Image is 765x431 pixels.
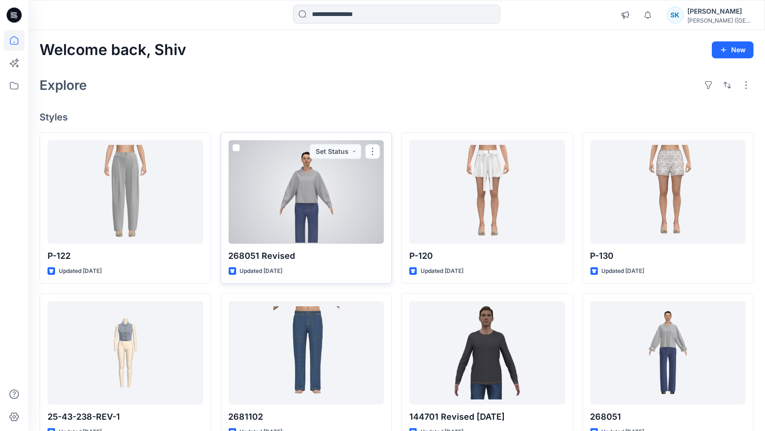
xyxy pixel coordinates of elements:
p: P-130 [590,249,746,263]
div: [PERSON_NAME] [687,6,753,17]
h4: Styles [40,112,754,123]
div: SK [667,7,684,24]
p: Updated [DATE] [59,266,102,276]
p: Updated [DATE] [240,266,283,276]
p: 268051 [590,410,746,423]
p: P-122 [48,249,203,263]
p: P-120 [409,249,565,263]
a: 25-43-238-REV-1 [48,301,203,405]
p: 25-43-238-REV-1 [48,410,203,423]
p: 2681102 [229,410,384,423]
a: P-122 [48,140,203,244]
a: P-130 [590,140,746,244]
a: 144701 Revised 21-08-2025 [409,301,565,405]
a: P-120 [409,140,565,244]
h2: Explore [40,78,87,93]
a: 268051 [590,301,746,405]
h2: Welcome back, Shiv [40,41,186,59]
div: [PERSON_NAME] ([GEOGRAPHIC_DATA]) Exp... [687,17,753,24]
p: 144701 Revised [DATE] [409,410,565,423]
a: 2681102 [229,301,384,405]
p: Updated [DATE] [602,266,645,276]
p: Updated [DATE] [421,266,463,276]
p: 268051 Revised [229,249,384,263]
a: 268051 Revised [229,140,384,244]
button: New [712,41,754,58]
